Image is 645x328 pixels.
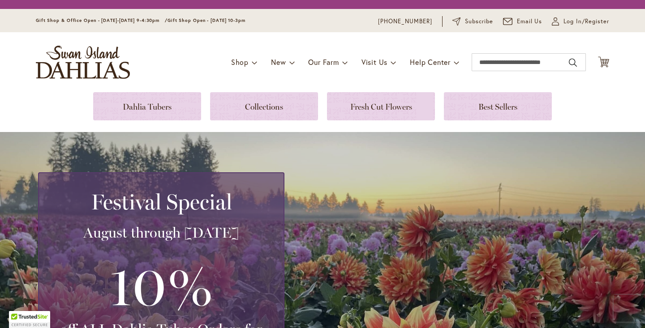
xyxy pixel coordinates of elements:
[361,57,387,67] span: Visit Us
[465,17,493,26] span: Subscribe
[36,46,130,79] a: store logo
[503,17,542,26] a: Email Us
[563,17,609,26] span: Log In/Register
[36,17,168,23] span: Gift Shop & Office Open - [DATE]-[DATE] 9-4:30pm /
[271,57,286,67] span: New
[517,17,542,26] span: Email Us
[410,57,451,67] span: Help Center
[452,17,493,26] a: Subscribe
[231,57,249,67] span: Shop
[168,17,245,23] span: Gift Shop Open - [DATE] 10-3pm
[569,55,577,70] button: Search
[552,17,609,26] a: Log In/Register
[50,224,273,242] h3: August through [DATE]
[378,17,432,26] a: [PHONE_NUMBER]
[50,251,273,320] h3: 10%
[50,189,273,214] h2: Festival Special
[308,57,339,67] span: Our Farm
